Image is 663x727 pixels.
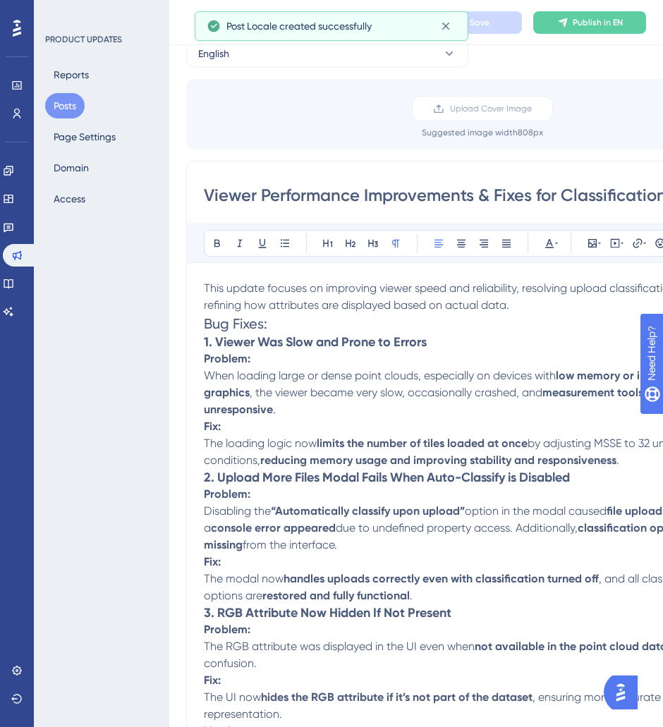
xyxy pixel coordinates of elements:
strong: Fix: [204,673,221,687]
span: , the viewer became very slow, occasionally crashed, and [250,386,542,399]
strong: Problem: [204,487,250,501]
button: English [186,39,468,68]
button: Reports [45,62,97,87]
strong: restored and fully functional [262,589,410,602]
span: . [273,403,276,416]
span: Need Help? [33,4,88,20]
strong: limits the number of tiles loaded at once [317,436,528,450]
span: The UI now [204,690,261,704]
div: PRODUCT UPDATES [45,34,122,45]
span: English [198,45,229,62]
button: Domain [45,155,97,181]
strong: console error appeared [211,521,336,534]
span: Bug Fixes: [204,315,267,332]
span: Disabling the [204,504,271,518]
button: Access [45,186,94,212]
strong: reducing memory usage and improving stability and responsiveness [260,453,616,467]
span: The RGB attribute was displayed in the UI even when [204,640,475,653]
button: Page Settings [45,124,124,149]
span: When loading large or dense point clouds, especially on devices with [204,369,556,382]
span: due to undefined property access. Additionally, [336,521,578,534]
strong: handles uploads correctly even with classification turned off [284,572,599,585]
span: . [410,589,413,602]
strong: hides the RGB attribute if it’s not part of the dataset [261,690,533,704]
button: Posts [45,93,85,118]
span: Save [470,17,489,28]
span: The loading logic now [204,436,317,450]
strong: 1. Viewer Was Slow and Prone to Errors [204,334,427,350]
strong: 3. RGB Attribute Now Hidden If Not Present [204,605,451,621]
strong: Problem: [204,352,250,365]
span: Publish in EN [573,17,623,28]
span: from the interface. [243,538,337,551]
span: option in the modal caused [465,504,607,518]
strong: “Automatically classify upon upload” [271,504,465,518]
span: Post Locale created successfully [226,18,372,35]
span: . [616,453,619,467]
strong: Fix: [204,420,221,433]
span: The modal now [204,572,284,585]
iframe: UserGuiding AI Assistant Launcher [604,671,646,714]
strong: Problem: [204,623,250,636]
div: Suggested image width 808 px [422,127,543,138]
span: Upload Cover Image [450,103,532,114]
strong: 2. Upload More Files Modal Fails When Auto-Classify is Disabled [204,470,570,485]
button: Publish in EN [533,11,646,34]
button: Save [437,11,522,34]
strong: Fix: [204,555,221,568]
